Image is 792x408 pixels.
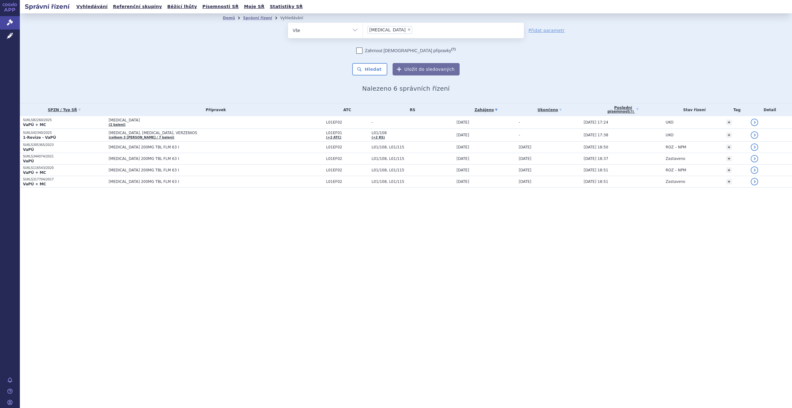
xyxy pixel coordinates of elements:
[200,2,241,11] a: Písemnosti SŘ
[23,154,106,159] p: SUKLS344074/2021
[663,103,723,116] th: Stav řízení
[584,133,608,137] span: [DATE] 17:38
[23,159,34,163] strong: VaPÚ
[23,131,106,135] p: SUKLS42340/2025
[457,168,469,172] span: [DATE]
[519,168,531,172] span: [DATE]
[326,179,368,184] span: L01EF02
[726,179,732,184] a: +
[109,131,264,135] span: [MEDICAL_DATA], [MEDICAL_DATA], VERZENIOS
[584,156,608,161] span: [DATE] 18:37
[519,106,580,114] a: Ukončeno
[109,145,264,149] span: [MEDICAL_DATA] 200MG TBL FLM 63 I
[666,145,686,149] span: ROZ – NPM
[726,120,732,125] a: +
[519,156,531,161] span: [DATE]
[326,136,341,139] a: (+2 ATC)
[584,179,608,184] span: [DATE] 18:51
[584,120,608,125] span: [DATE] 17:24
[414,26,417,34] input: [MEDICAL_DATA]
[726,156,732,161] a: +
[326,120,368,125] span: L01EF02
[368,103,453,116] th: RS
[369,28,406,32] span: [MEDICAL_DATA]
[723,103,748,116] th: Tag
[457,145,469,149] span: [DATE]
[23,135,56,140] strong: 1-Revize - VaPÚ
[111,2,164,11] a: Referenční skupiny
[519,145,531,149] span: [DATE]
[748,103,792,116] th: Detail
[109,179,264,184] span: [MEDICAL_DATA] 200MG TBL FLM 63 I
[751,143,758,151] a: detail
[451,47,456,51] abbr: (?)
[519,179,531,184] span: [DATE]
[362,85,450,92] span: Nalezeno 6 správních řízení
[23,118,106,122] p: SUKLS82260/2025
[726,167,732,173] a: +
[326,156,368,161] span: L01EF02
[457,179,469,184] span: [DATE]
[242,2,266,11] a: Moje SŘ
[356,48,456,54] label: Zahrnout [DEMOGRAPHIC_DATA] přípravky
[666,120,673,125] span: UKO
[74,2,110,11] a: Vyhledávání
[326,145,368,149] span: L01EF02
[243,16,272,20] a: Správní řízení
[23,170,46,175] strong: VaPÚ + MC
[393,63,460,75] button: Uložit do sledovaných
[529,27,565,34] a: Přidat parametr
[371,131,453,135] span: L01/108
[109,168,264,172] span: [MEDICAL_DATA] 200MG TBL FLM 63 I
[371,120,453,125] span: -
[666,168,686,172] span: ROZ – NPM
[407,28,411,31] span: ×
[268,2,304,11] a: Statistiky SŘ
[23,182,46,186] strong: VaPÚ + MC
[666,133,673,137] span: UKO
[20,2,74,11] h2: Správní řízení
[109,118,264,122] span: [MEDICAL_DATA]
[23,177,106,182] p: SUKLS317704/2017
[519,120,520,125] span: -
[584,103,663,116] a: Poslednípísemnost(?)
[726,144,732,150] a: +
[371,168,453,172] span: L01/108, L01/115
[326,131,368,135] span: L01EF01
[457,106,515,114] a: Zahájeno
[23,123,46,127] strong: VaPÚ + MC
[519,133,520,137] span: -
[371,179,453,184] span: L01/108, L01/115
[751,131,758,139] a: detail
[629,110,634,114] abbr: (?)
[223,16,235,20] a: Domů
[371,156,453,161] span: L01/108, L01/115
[457,120,469,125] span: [DATE]
[457,156,469,161] span: [DATE]
[751,119,758,126] a: detail
[165,2,199,11] a: Běžící lhůty
[106,103,323,116] th: Přípravek
[371,136,385,139] a: (+2 RS)
[666,179,685,184] span: Zastaveno
[371,145,453,149] span: L01/108, L01/115
[751,166,758,174] a: detail
[352,63,387,75] button: Hledat
[751,178,758,185] a: detail
[23,143,106,147] p: SUKLS305365/2023
[109,136,174,139] a: (celkem 3 [PERSON_NAME] / 7 balení)
[280,13,311,23] li: Vyhledávání
[726,132,732,138] a: +
[23,106,106,114] a: SPZN / Typ SŘ
[584,168,608,172] span: [DATE] 18:51
[584,145,608,149] span: [DATE] 18:50
[109,156,264,161] span: [MEDICAL_DATA] 200MG TBL FLM 63 I
[326,168,368,172] span: L01EF02
[751,155,758,162] a: detail
[666,156,685,161] span: Zastaveno
[457,133,469,137] span: [DATE]
[23,166,106,170] p: SUKLS116543/2020
[109,123,125,126] a: (2 balení)
[23,147,34,152] strong: VaPÚ
[323,103,368,116] th: ATC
